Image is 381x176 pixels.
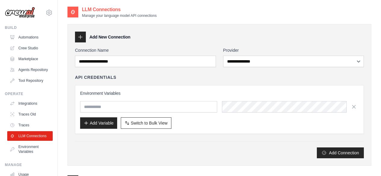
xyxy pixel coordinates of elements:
[7,120,53,130] a: Traces
[7,65,53,75] a: Agents Repository
[121,117,171,129] button: Switch to Bulk View
[7,54,53,64] a: Marketplace
[5,91,53,96] div: Operate
[82,6,157,13] h2: LLM Connections
[131,120,167,126] span: Switch to Bulk View
[7,142,53,156] a: Environment Variables
[7,110,53,119] a: Traces Old
[80,90,359,96] h3: Environment Variables
[5,25,53,30] div: Build
[7,131,53,141] a: LLM Connections
[80,117,117,129] button: Add Variable
[7,32,53,42] a: Automations
[7,76,53,85] a: Tool Repository
[317,147,364,158] button: Add Connection
[5,7,35,18] img: Logo
[75,47,216,53] label: Connection Name
[223,47,364,53] label: Provider
[7,99,53,108] a: Integrations
[5,162,53,167] div: Manage
[89,34,130,40] h3: Add New Connection
[75,74,116,80] h4: API Credentials
[7,43,53,53] a: Crew Studio
[82,13,157,18] p: Manage your language model API connections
